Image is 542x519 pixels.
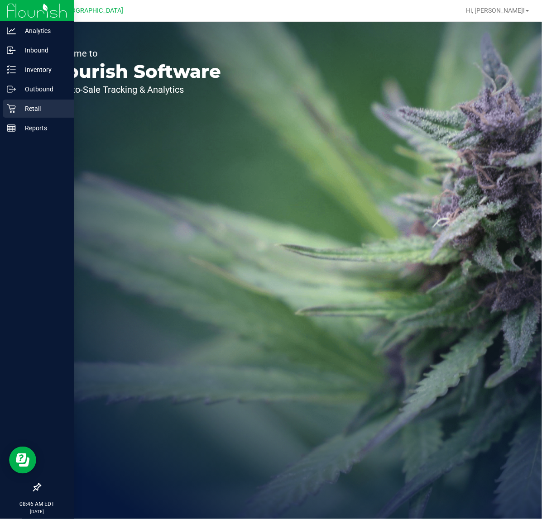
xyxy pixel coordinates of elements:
p: Seed-to-Sale Tracking & Analytics [49,85,221,94]
inline-svg: Analytics [7,26,16,35]
p: [DATE] [4,508,70,515]
inline-svg: Reports [7,124,16,133]
inline-svg: Retail [7,104,16,113]
inline-svg: Inventory [7,65,16,74]
p: 08:46 AM EDT [4,500,70,508]
p: Inbound [16,45,70,56]
p: Welcome to [49,49,221,58]
p: Reports [16,123,70,133]
span: Hi, [PERSON_NAME]! [466,7,525,14]
inline-svg: Inbound [7,46,16,55]
p: Outbound [16,84,70,95]
inline-svg: Outbound [7,85,16,94]
iframe: Resource center [9,447,36,474]
span: [GEOGRAPHIC_DATA] [62,7,124,14]
p: Flourish Software [49,62,221,81]
p: Inventory [16,64,70,75]
p: Retail [16,103,70,114]
p: Analytics [16,25,70,36]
